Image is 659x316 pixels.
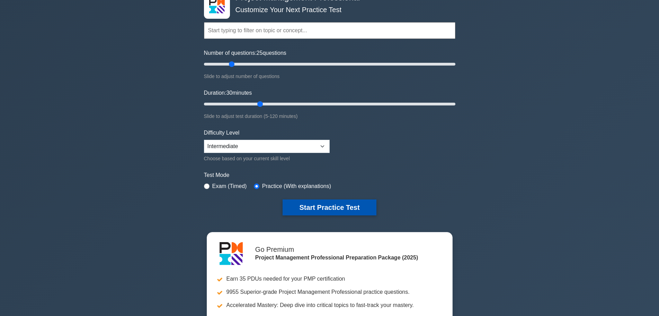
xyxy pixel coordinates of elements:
[204,112,455,120] div: Slide to adjust test duration (5-120 minutes)
[283,199,376,215] button: Start Practice Test
[204,72,455,80] div: Slide to adjust number of questions
[204,89,252,97] label: Duration: minutes
[257,50,263,56] span: 25
[204,154,330,163] div: Choose based on your current skill level
[262,182,331,190] label: Practice (With explanations)
[204,49,286,57] label: Number of questions: questions
[226,90,232,96] span: 30
[212,182,247,190] label: Exam (Timed)
[204,171,455,179] label: Test Mode
[204,22,455,39] input: Start typing to filter on topic or concept...
[204,129,240,137] label: Difficulty Level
